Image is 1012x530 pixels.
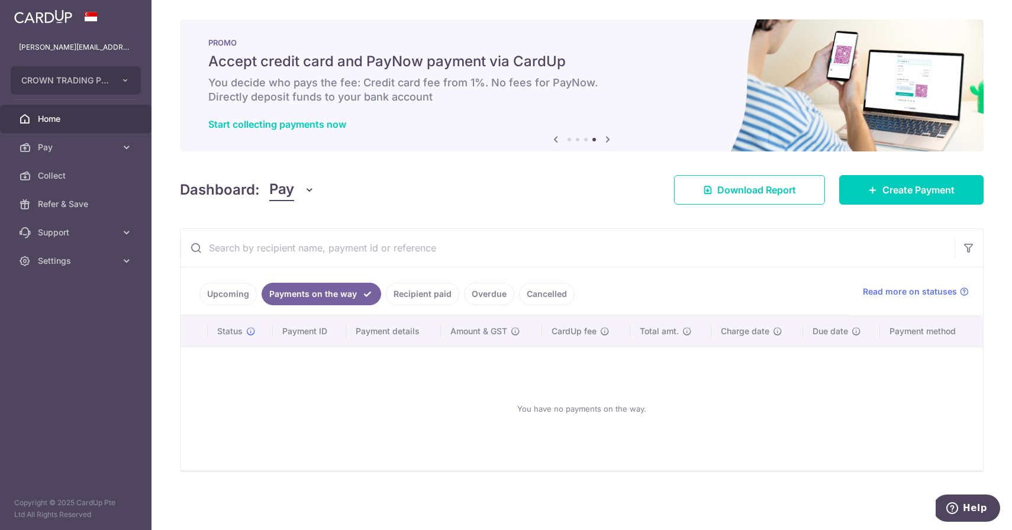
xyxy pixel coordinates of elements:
[386,283,459,305] a: Recipient paid
[721,325,769,337] span: Charge date
[14,9,72,24] img: CardUp
[464,283,514,305] a: Overdue
[21,75,109,86] span: CROWN TRADING PTE LTD
[936,495,1000,524] iframe: Opens a widget where you can find more information
[180,179,260,201] h4: Dashboard:
[519,283,575,305] a: Cancelled
[552,325,597,337] span: CardUp fee
[208,76,955,104] h6: You decide who pays the fee: Credit card fee from 1%. No fees for PayNow. Directly deposit funds ...
[863,286,957,298] span: Read more on statuses
[273,316,346,347] th: Payment ID
[839,175,984,205] a: Create Payment
[208,38,955,47] p: PROMO
[38,227,116,238] span: Support
[863,286,969,298] a: Read more on statuses
[346,316,441,347] th: Payment details
[262,283,381,305] a: Payments on the way
[717,183,796,197] span: Download Report
[269,179,294,201] span: Pay
[217,325,243,337] span: Status
[813,325,848,337] span: Due date
[882,183,955,197] span: Create Payment
[195,357,969,461] div: You have no payments on the way.
[38,113,116,125] span: Home
[38,170,116,182] span: Collect
[19,41,133,53] p: [PERSON_NAME][EMAIL_ADDRESS][DOMAIN_NAME]
[180,19,984,151] img: paynow Banner
[640,325,679,337] span: Total amt.
[208,52,955,71] h5: Accept credit card and PayNow payment via CardUp
[208,118,346,130] a: Start collecting payments now
[38,198,116,210] span: Refer & Save
[38,141,116,153] span: Pay
[181,229,955,267] input: Search by recipient name, payment id or reference
[199,283,257,305] a: Upcoming
[674,175,825,205] a: Download Report
[880,316,983,347] th: Payment method
[11,66,141,95] button: CROWN TRADING PTE LTD
[269,179,315,201] button: Pay
[38,255,116,267] span: Settings
[450,325,507,337] span: Amount & GST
